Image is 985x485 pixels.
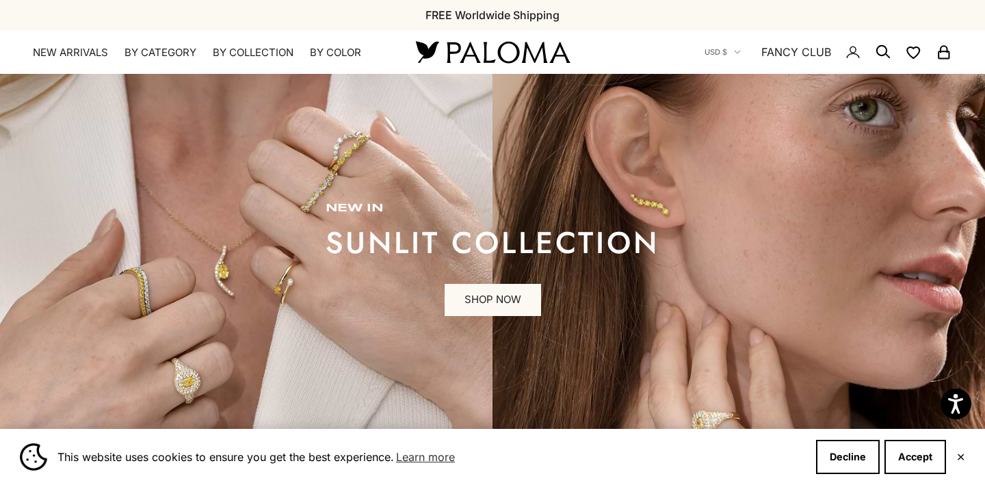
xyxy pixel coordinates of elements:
[33,46,108,60] a: NEW ARRIVALS
[816,440,880,474] button: Decline
[425,6,560,24] p: FREE Worldwide Shipping
[705,46,741,58] button: USD $
[761,43,831,61] a: FANCY CLUB
[213,46,293,60] summary: By Collection
[326,229,659,257] p: sunlit collection
[124,46,196,60] summary: By Category
[394,447,457,467] a: Learn more
[33,46,383,60] nav: Primary navigation
[326,202,659,215] p: new in
[20,443,47,471] img: Cookie banner
[57,447,805,467] span: This website uses cookies to ensure you get the best experience.
[445,284,541,317] a: SHOP NOW
[705,46,727,58] span: USD $
[884,440,946,474] button: Accept
[956,453,965,461] button: Close
[310,46,361,60] summary: By Color
[705,30,952,74] nav: Secondary navigation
